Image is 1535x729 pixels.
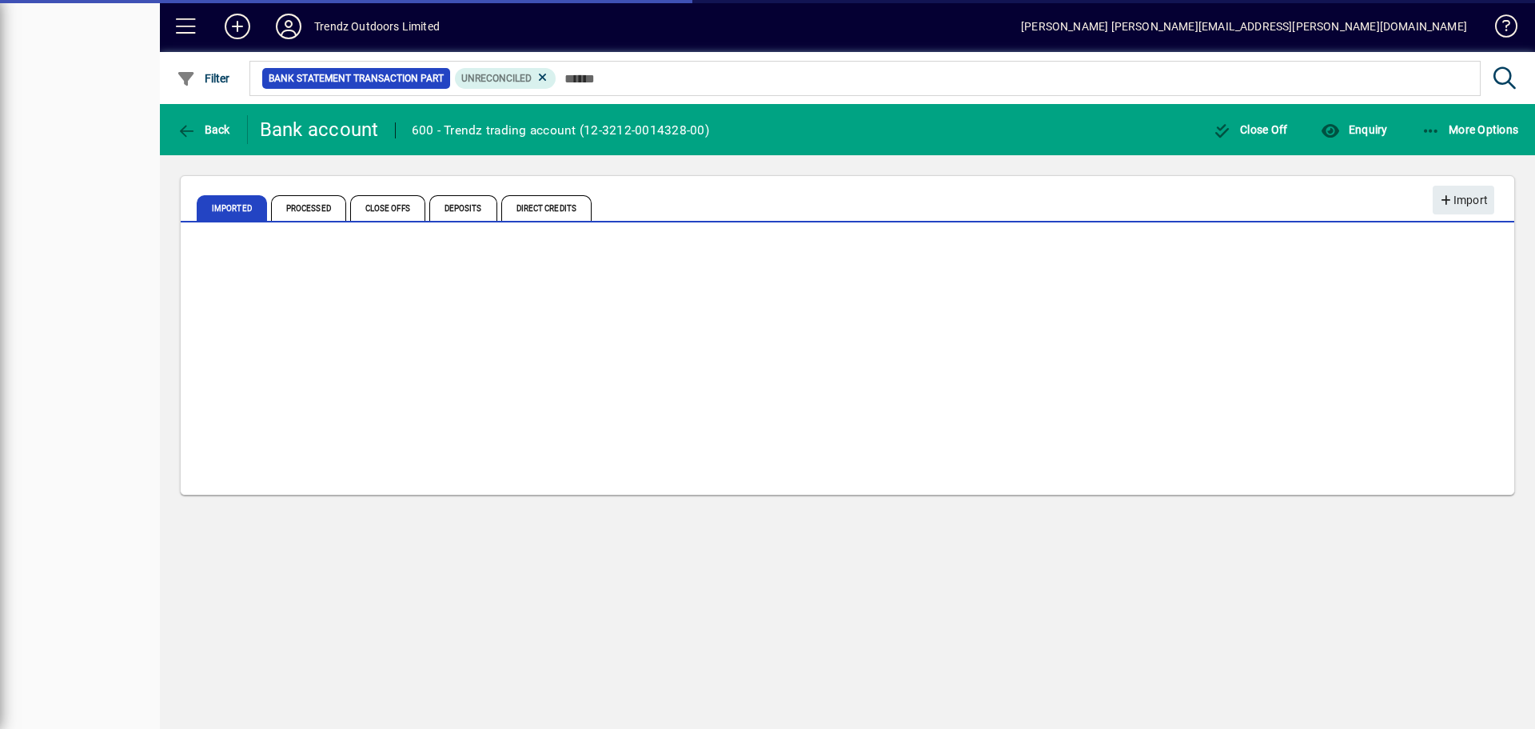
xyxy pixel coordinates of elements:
span: Close Off [1213,123,1288,136]
span: Bank Statement Transaction Part [269,70,444,86]
div: [PERSON_NAME] [PERSON_NAME][EMAIL_ADDRESS][PERSON_NAME][DOMAIN_NAME] [1021,14,1467,39]
span: Unreconciled [461,73,532,84]
span: Processed [271,195,346,221]
a: Knowledge Base [1483,3,1515,55]
button: Import [1433,186,1494,214]
div: Bank account [260,117,379,142]
span: Import [1439,187,1488,214]
button: Filter [173,64,234,93]
button: Back [173,115,234,144]
div: Trendz Outdoors Limited [314,14,440,39]
div: 600 - Trendz trading account (12-3212-0014328-00) [412,118,709,143]
button: Add [212,12,263,41]
button: More Options [1417,115,1523,144]
mat-chip: Reconciliation Status: Unreconciled [455,68,556,89]
span: Imported [197,195,267,221]
span: More Options [1421,123,1519,136]
span: Close Offs [350,195,425,221]
span: Direct Credits [501,195,592,221]
button: Profile [263,12,314,41]
span: Deposits [429,195,497,221]
app-page-header-button: Back [160,115,248,144]
span: Filter [177,72,230,85]
button: Enquiry [1317,115,1391,144]
span: Back [177,123,230,136]
span: Enquiry [1321,123,1387,136]
button: Close Off [1209,115,1292,144]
